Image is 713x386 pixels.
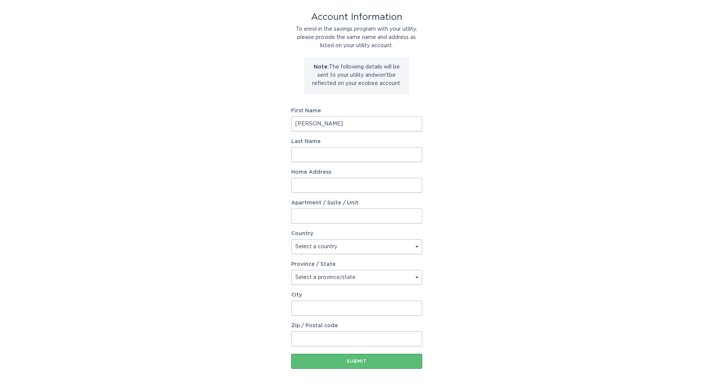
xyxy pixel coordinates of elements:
[291,323,422,328] label: Zip / Postal code
[291,200,422,206] label: Apartment / Suite / Unit
[291,292,422,298] label: City
[291,13,422,21] div: Account Information
[314,64,329,70] strong: Note:
[291,262,336,267] label: Province / State
[310,63,403,88] p: The following details will be sent to your utility and won't be reflected on your ecobee account.
[291,139,422,144] label: Last Name
[291,108,422,113] label: First Name
[291,354,422,369] button: Submit
[291,25,422,50] div: To enrol in the savings program with your utility, please provide the same name and address as li...
[291,231,313,236] label: Country
[295,359,418,364] div: Submit
[291,170,422,175] label: Home Address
